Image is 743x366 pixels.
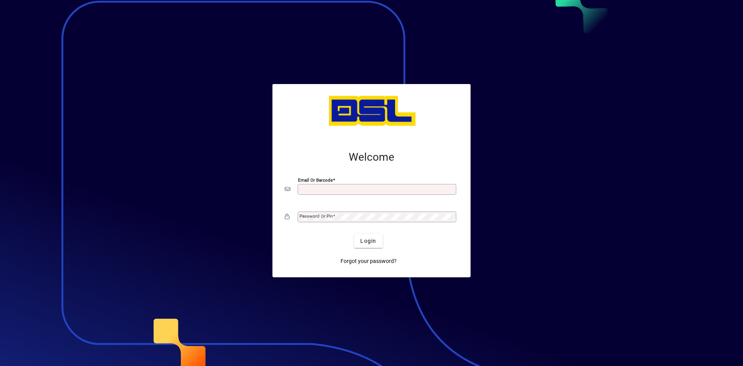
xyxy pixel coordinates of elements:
[360,237,376,245] span: Login
[341,257,397,265] span: Forgot your password?
[300,213,333,219] mat-label: Password or Pin
[337,254,400,268] a: Forgot your password?
[298,177,333,183] mat-label: Email or Barcode
[354,234,382,248] button: Login
[285,151,458,164] h2: Welcome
